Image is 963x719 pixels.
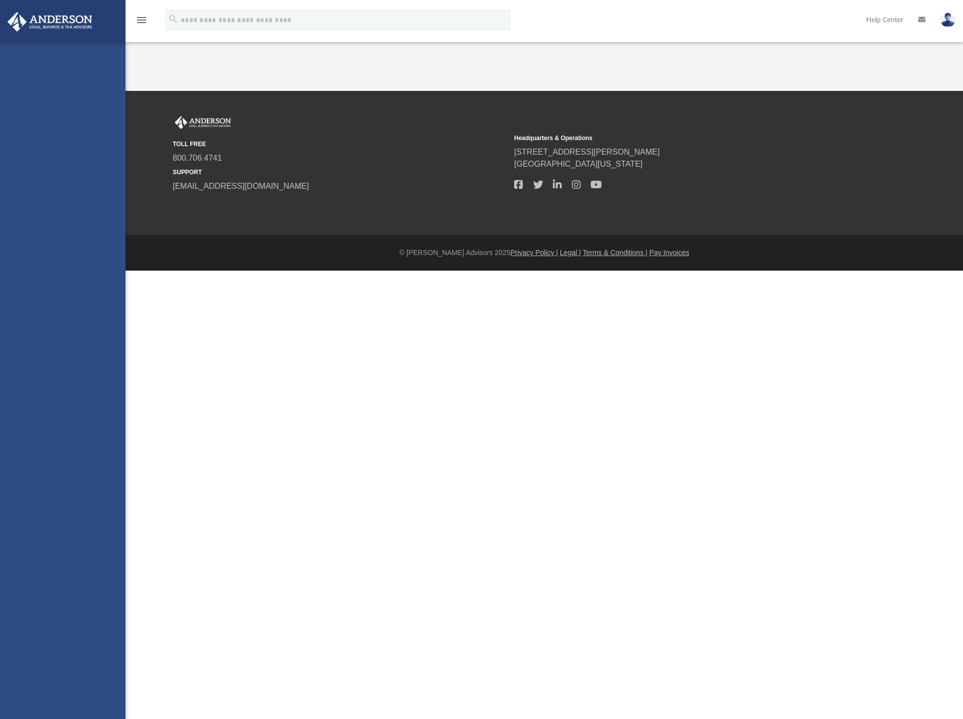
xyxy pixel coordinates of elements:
i: menu [136,14,148,26]
div: © [PERSON_NAME] Advisors 2025 [126,248,963,258]
i: search [168,14,179,25]
img: Anderson Advisors Platinum Portal [5,12,95,32]
a: Legal | [560,249,581,257]
a: [STREET_ADDRESS][PERSON_NAME] [514,148,660,156]
a: Pay Invoices [649,249,689,257]
a: [EMAIL_ADDRESS][DOMAIN_NAME] [173,182,309,190]
small: TOLL FREE [173,140,507,149]
img: Anderson Advisors Platinum Portal [173,116,233,129]
a: Terms & Conditions | [583,249,648,257]
small: SUPPORT [173,168,507,177]
img: User Pic [940,13,955,27]
small: Headquarters & Operations [514,134,849,143]
a: Privacy Policy | [511,249,558,257]
a: menu [136,19,148,26]
a: [GEOGRAPHIC_DATA][US_STATE] [514,160,643,168]
a: 800.706.4741 [173,154,222,162]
